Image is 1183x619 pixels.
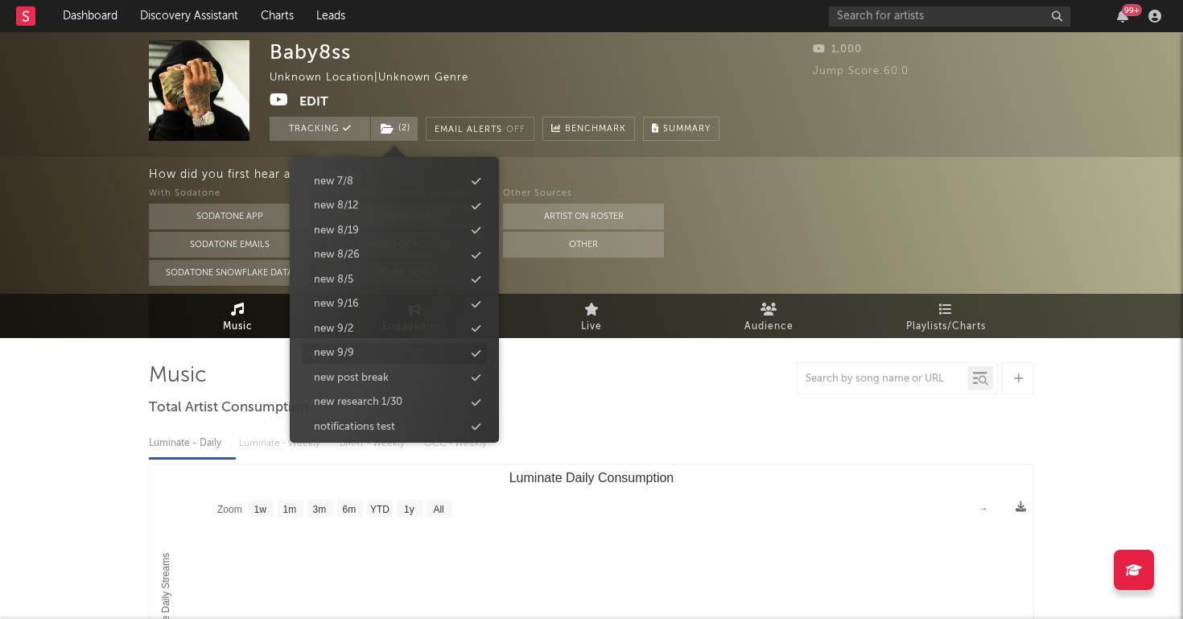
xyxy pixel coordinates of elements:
span: Benchmark [565,120,626,139]
text: Zoom [217,504,242,515]
text: 1m [283,504,297,515]
button: 99+ [1117,10,1128,23]
div: new 8/12 [314,198,358,214]
div: 99 + [1122,4,1142,16]
div: new research 1/30 [314,394,402,411]
text: All [433,504,443,515]
button: Email AlertsOff [426,117,534,141]
a: Benchmark [542,117,635,141]
button: Edit [299,92,328,112]
div: Unknown Location | Unknown Genre [270,68,505,88]
text: 1y [404,504,414,515]
span: Audience [744,317,793,336]
a: Music [149,294,326,338]
span: Total Artist Consumption [149,398,308,418]
input: Search for artists [829,6,1070,27]
text: 3m [313,504,327,515]
span: Live [581,317,602,336]
button: Sodatone App [149,204,310,229]
div: new 9/9 [314,345,354,361]
span: Jump Score: 60.0 [813,66,909,76]
div: notifications test [314,419,395,435]
text: → [979,503,988,514]
a: Audience [680,294,857,338]
div: new 8/26 [314,247,360,263]
div: new 7/29 [314,149,359,165]
text: YTD [370,504,390,515]
button: Sodatone Snowflake Data [149,260,310,286]
span: Summary [663,125,711,134]
div: new 8/19 [314,223,359,239]
div: new 7/8 [314,174,353,190]
text: Luminate Daily Consumption [509,471,674,485]
button: Other [503,232,664,258]
text: 6m [343,504,357,515]
input: Search by song name or URL [798,373,967,386]
div: new post break [314,370,389,386]
span: Playlists/Charts [906,317,986,336]
em: Off [506,126,526,134]
div: new 8/5 [314,272,353,288]
button: Summary [643,117,719,141]
span: 1,000 [813,44,862,55]
button: Tracking [270,117,370,141]
div: How did you first hear about Baby8ss ? [149,165,1183,184]
a: Live [503,294,680,338]
text: 1w [254,504,267,515]
div: Other Sources [503,184,664,204]
div: Baby8ss [270,40,351,64]
div: new 9/16 [314,296,359,312]
span: Music [223,317,253,336]
a: Playlists/Charts [857,294,1034,338]
button: Sodatone Emails [149,232,310,258]
button: (2) [371,117,418,141]
button: Artist on Roster [503,204,664,229]
div: With Sodatone [149,184,310,204]
div: new 9/2 [314,321,353,337]
span: ( 2 ) [370,117,418,141]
